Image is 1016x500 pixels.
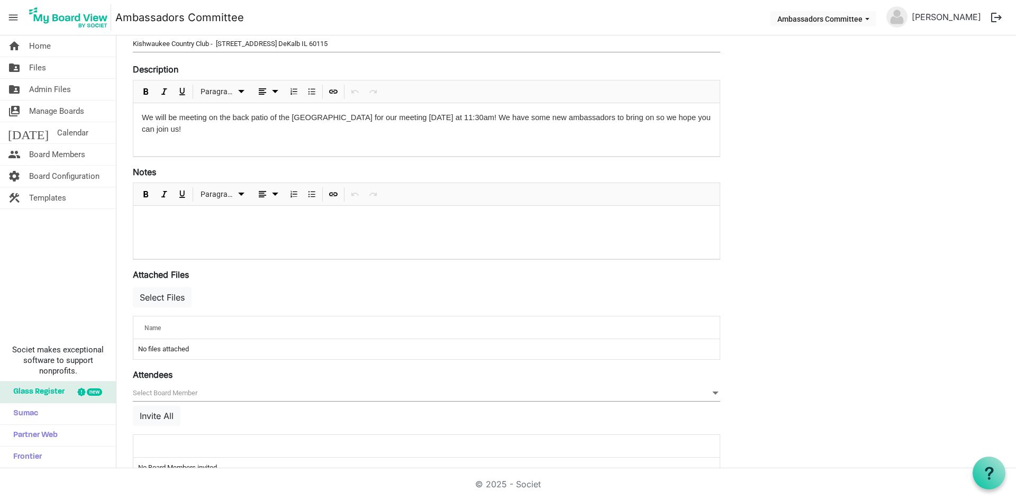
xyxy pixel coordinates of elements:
[175,188,189,201] button: Underline
[175,85,189,98] button: Underline
[29,57,46,78] span: Files
[157,188,171,201] button: Italic
[285,80,303,103] div: Numbered List
[29,187,66,208] span: Templates
[197,188,249,201] button: Paragraph dropdownbutton
[8,101,21,122] span: switch_account
[285,183,303,205] div: Numbered List
[133,166,156,178] label: Notes
[324,80,342,103] div: Insert Link
[26,4,115,31] a: My Board View Logo
[8,79,21,100] span: folder_shared
[287,188,301,201] button: Numbered List
[326,188,341,201] button: Insert Link
[886,6,908,28] img: no-profile-picture.svg
[133,268,189,281] label: Attached Files
[3,7,23,28] span: menu
[29,166,99,187] span: Board Configuration
[305,85,319,98] button: Bulleted List
[303,183,321,205] div: Bulleted List
[155,80,173,103] div: Italic
[8,122,49,143] span: [DATE]
[8,144,21,165] span: people
[197,85,249,98] button: Paragraph dropdownbutton
[8,425,58,446] span: Partner Web
[5,344,111,376] span: Societ makes exceptional software to support nonprofits.
[29,35,51,57] span: Home
[8,381,65,403] span: Glass Register
[137,183,155,205] div: Bold
[133,339,720,359] td: No files attached
[133,368,173,381] label: Attendees
[139,85,153,98] button: Bold
[133,458,720,478] td: No Board Members invited
[324,183,342,205] div: Insert Link
[305,188,319,201] button: Bulleted List
[29,101,84,122] span: Manage Boards
[908,6,985,28] a: [PERSON_NAME]
[142,112,711,135] p: We will be meeting on the back patio of the [GEOGRAPHIC_DATA] for our meeting [DATE] at 11:30am! ...
[29,144,85,165] span: Board Members
[8,57,21,78] span: folder_shared
[8,166,21,187] span: settings
[133,406,180,426] button: Invite All
[303,80,321,103] div: Bulleted List
[173,183,191,205] div: Underline
[133,63,178,76] label: Description
[201,188,235,201] span: Paragraph
[87,388,102,396] div: new
[252,85,283,98] button: dropdownbutton
[770,11,876,26] button: Ambassadors Committee dropdownbutton
[139,188,153,201] button: Bold
[201,85,235,98] span: Paragraph
[144,324,161,332] span: Name
[29,79,71,100] span: Admin Files
[8,35,21,57] span: home
[133,287,192,307] button: Select Files
[251,80,285,103] div: Alignments
[195,183,251,205] div: Formats
[157,85,171,98] button: Italic
[287,85,301,98] button: Numbered List
[173,80,191,103] div: Underline
[57,122,88,143] span: Calendar
[8,403,38,424] span: Sumac
[475,479,541,489] a: © 2025 - Societ
[8,187,21,208] span: construction
[26,4,111,31] img: My Board View Logo
[251,183,285,205] div: Alignments
[137,80,155,103] div: Bold
[155,183,173,205] div: Italic
[195,80,251,103] div: Formats
[252,188,283,201] button: dropdownbutton
[985,6,1008,29] button: logout
[326,85,341,98] button: Insert Link
[115,7,244,28] a: Ambassadors Committee
[8,447,42,468] span: Frontier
